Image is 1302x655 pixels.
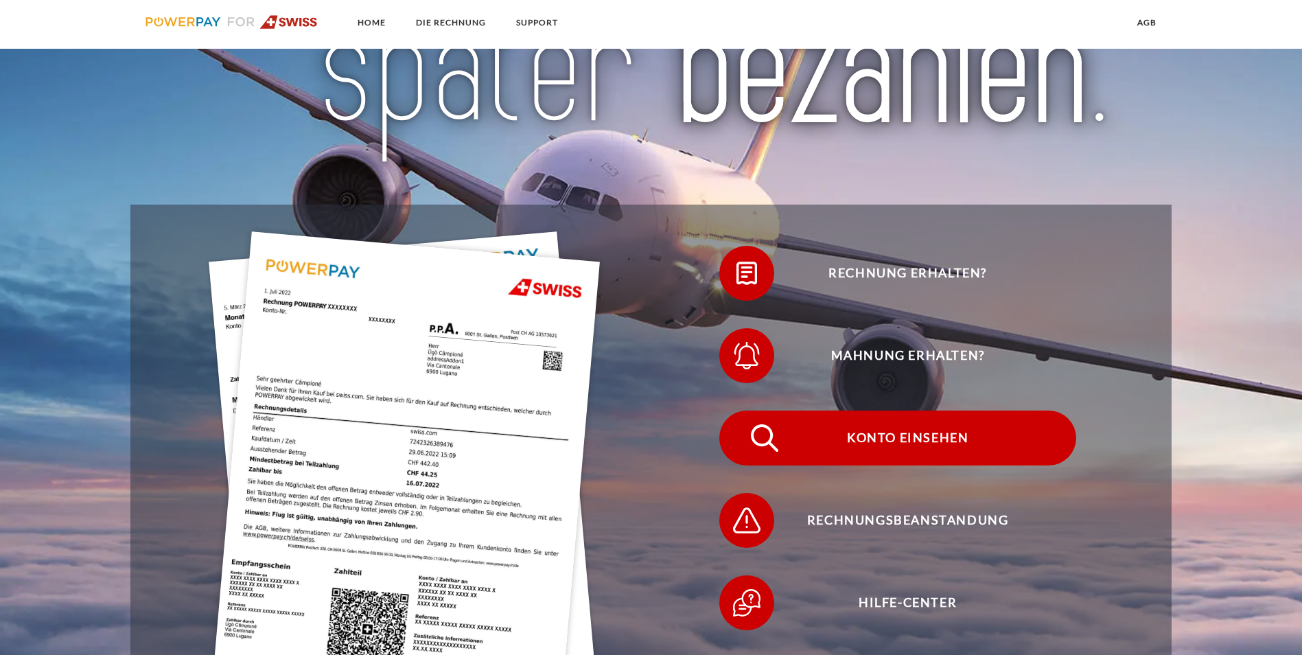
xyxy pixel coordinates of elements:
[719,328,1076,383] button: Mahnung erhalten?
[730,338,764,373] img: qb_bell.svg
[730,256,764,290] img: qb_bill.svg
[739,246,1076,301] span: Rechnung erhalten?
[404,10,498,35] a: DIE RECHNUNG
[719,246,1076,301] button: Rechnung erhalten?
[739,411,1076,466] span: Konto einsehen
[730,586,764,620] img: qb_help.svg
[719,575,1076,630] button: Hilfe-Center
[730,503,764,538] img: qb_warning.svg
[146,15,318,29] img: logo-swiss.svg
[739,575,1076,630] span: Hilfe-Center
[747,421,782,455] img: qb_search.svg
[739,328,1076,383] span: Mahnung erhalten?
[719,493,1076,548] button: Rechnungsbeanstandung
[739,493,1076,548] span: Rechnungsbeanstandung
[504,10,570,35] a: SUPPORT
[346,10,397,35] a: Home
[719,411,1076,466] button: Konto einsehen
[1126,10,1168,35] a: agb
